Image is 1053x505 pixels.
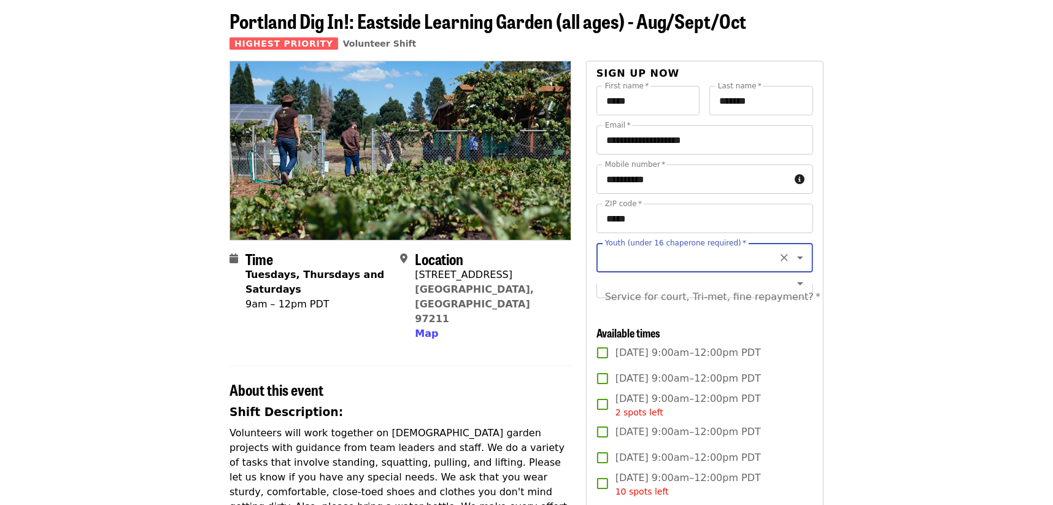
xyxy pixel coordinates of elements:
span: About this event [229,379,323,400]
a: [GEOGRAPHIC_DATA], [GEOGRAPHIC_DATA] 97211 [415,283,534,325]
button: Open [792,249,809,266]
span: Available times [596,325,660,341]
span: [DATE] 9:00am–12:00pm PDT [615,425,761,439]
i: circle-info icon [795,174,804,185]
span: [DATE] 9:00am–12:00pm PDT [615,450,761,465]
strong: Tuesdays, Thursdays and Saturdays [245,269,384,295]
span: Time [245,248,273,269]
label: Email [605,121,631,129]
i: map-marker-alt icon [400,253,407,264]
span: [DATE] 9:00am–12:00pm PDT [615,345,761,360]
img: Portland Dig In!: Eastside Learning Garden (all ages) - Aug/Sept/Oct organized by Oregon Food Bank [230,61,571,239]
input: Last name [709,86,813,115]
button: Map [415,326,438,341]
span: Location [415,248,463,269]
label: Last name [718,82,762,90]
span: Sign up now [596,67,680,79]
input: Email [596,125,813,155]
div: [STREET_ADDRESS] [415,268,561,282]
span: Map [415,328,438,339]
input: Mobile number [596,164,790,194]
button: Clear [776,249,793,266]
span: Portland Dig In!: Eastside Learning Garden (all ages) - Aug/Sept/Oct [229,6,746,35]
label: Youth (under 16 chaperone required) [605,239,746,247]
label: Mobile number [605,161,665,168]
span: [DATE] 9:00am–12:00pm PDT [615,391,761,419]
span: [DATE] 9:00am–12:00pm PDT [615,371,761,386]
label: ZIP code [605,200,642,207]
span: [DATE] 9:00am–12:00pm PDT [615,471,761,498]
span: 10 spots left [615,487,669,496]
input: First name [596,86,700,115]
i: calendar icon [229,253,238,264]
button: Open [792,275,809,292]
strong: Shift Description: [229,406,343,418]
input: ZIP code [596,204,813,233]
span: Highest Priority [229,37,338,50]
div: 9am – 12pm PDT [245,297,390,312]
label: First name [605,82,649,90]
a: Volunteer Shift [343,39,417,48]
span: 2 spots left [615,407,663,417]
